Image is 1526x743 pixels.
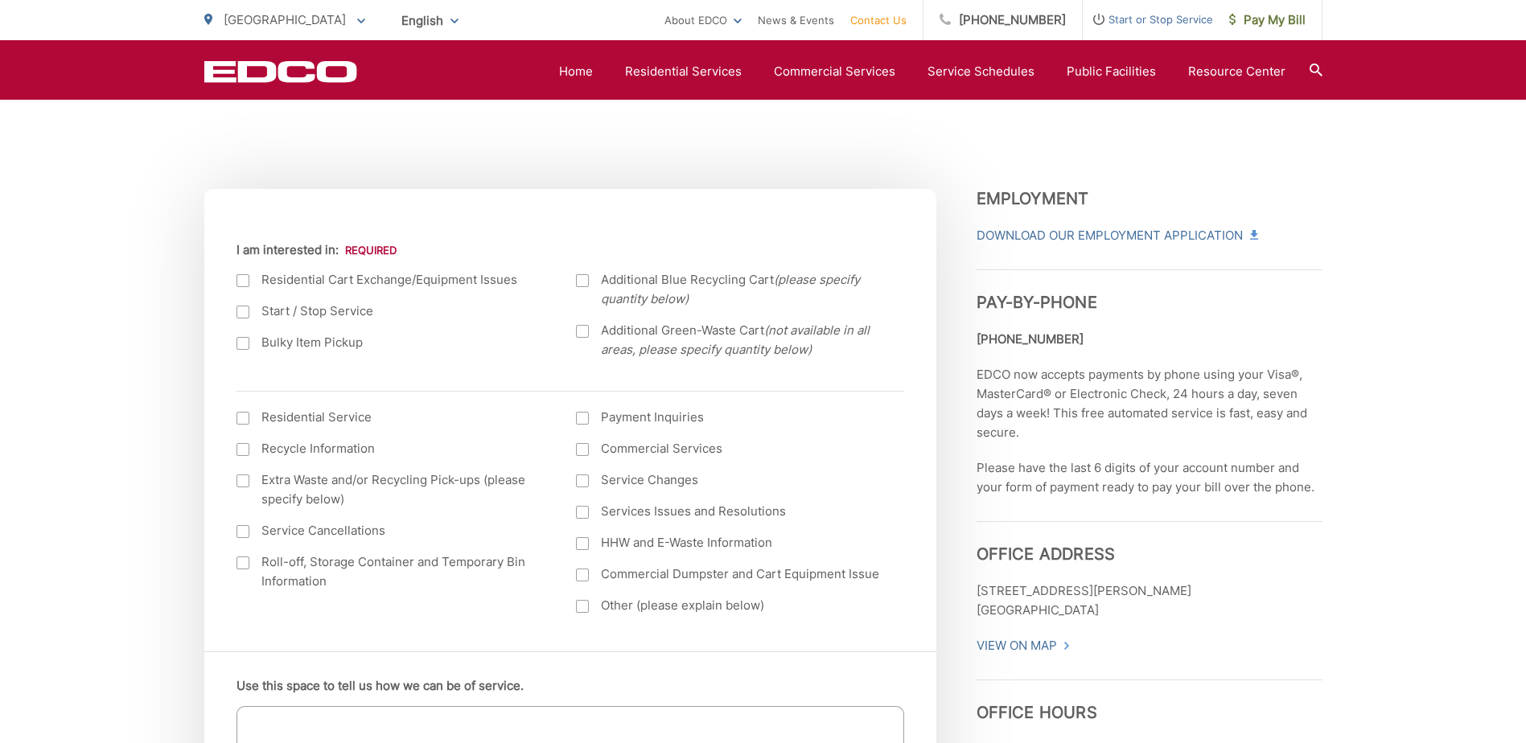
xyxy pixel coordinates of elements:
a: Download Our Employment Application [977,226,1257,245]
a: Public Facilities [1067,62,1156,81]
p: Please have the last 6 digits of your account number and your form of payment ready to pay your b... [977,458,1322,497]
label: I am interested in: [237,243,397,257]
label: Service Changes [576,470,884,490]
strong: [PHONE_NUMBER] [977,331,1084,347]
a: Commercial Services [774,62,895,81]
span: Additional Green-Waste Cart [601,321,884,359]
label: Residential Cart Exchange/Equipment Issues [237,270,545,289]
a: View On Map [977,636,1071,655]
h3: Employment [977,189,1322,208]
a: EDCD logo. Return to the homepage. [204,60,357,83]
label: Start / Stop Service [237,302,545,321]
label: Recycle Information [237,439,545,458]
label: HHW and E-Waste Information [576,533,884,552]
a: Residential Services [625,62,742,81]
a: Home [559,62,593,81]
label: Residential Service [237,408,545,427]
a: About EDCO [664,10,742,30]
a: Resource Center [1188,62,1285,81]
label: Services Issues and Resolutions [576,502,884,521]
label: Roll-off, Storage Container and Temporary Bin Information [237,552,545,591]
label: Other (please explain below) [576,596,884,615]
a: News & Events [758,10,834,30]
label: Extra Waste and/or Recycling Pick-ups (please specify below) [237,470,545,509]
p: [STREET_ADDRESS][PERSON_NAME] [GEOGRAPHIC_DATA] [977,581,1322,620]
label: Commercial Dumpster and Cart Equipment Issue [576,564,884,584]
span: Pay My Bill [1229,10,1306,30]
h3: Office Address [977,521,1322,564]
a: Contact Us [850,10,907,30]
p: EDCO now accepts payments by phone using your Visa®, MasterCard® or Electronic Check, 24 hours a ... [977,365,1322,442]
a: Service Schedules [928,62,1034,81]
span: Additional Blue Recycling Cart [601,270,884,309]
h3: Office Hours [977,679,1322,722]
h3: Pay-by-Phone [977,269,1322,312]
label: Payment Inquiries [576,408,884,427]
span: English [389,6,471,35]
label: Use this space to tell us how we can be of service. [237,679,524,693]
label: Service Cancellations [237,521,545,540]
label: Commercial Services [576,439,884,458]
span: [GEOGRAPHIC_DATA] [224,12,346,27]
label: Bulky Item Pickup [237,333,545,352]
